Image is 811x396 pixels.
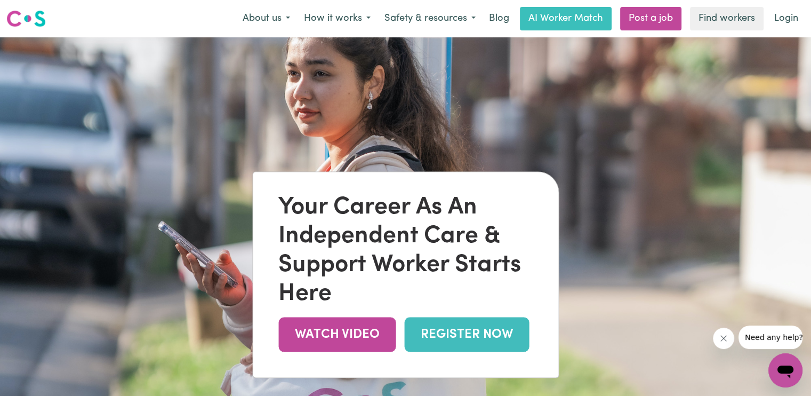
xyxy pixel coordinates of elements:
button: How it works [297,7,378,30]
div: Your Career As An Independent Care & Support Worker Starts Here [278,194,533,309]
button: About us [236,7,297,30]
iframe: Close message [713,328,734,349]
a: REGISTER NOW [404,318,529,352]
button: Safety & resources [378,7,483,30]
a: Careseekers logo [6,6,46,31]
span: Need any help? [6,7,65,16]
iframe: Button to launch messaging window [768,353,802,387]
a: Login [768,7,805,30]
img: Careseekers logo [6,9,46,28]
a: Post a job [620,7,681,30]
a: Find workers [690,7,764,30]
a: AI Worker Match [520,7,612,30]
iframe: Message from company [738,326,802,349]
a: Blog [483,7,516,30]
a: WATCH VIDEO [278,318,396,352]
